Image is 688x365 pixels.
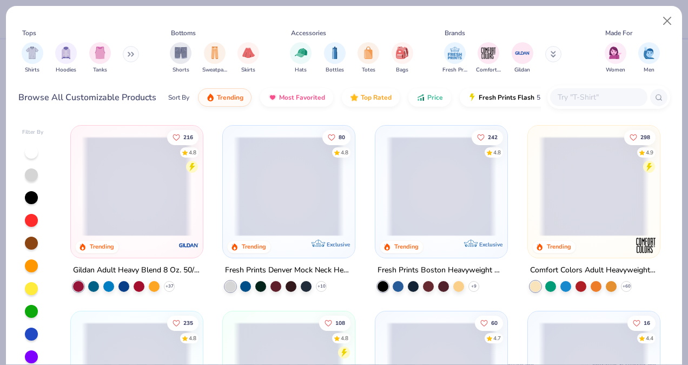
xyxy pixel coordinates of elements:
[605,42,626,74] button: filter button
[362,47,374,59] img: Totes Image
[557,91,640,103] input: Try "T-Shirt"
[339,134,346,140] span: 80
[189,148,196,157] div: 4.8
[183,134,193,140] span: 216
[324,42,346,74] div: filter for Bottles
[323,129,351,145] button: Like
[189,334,196,342] div: 4.8
[26,47,38,59] img: Shirts Image
[657,11,678,31] button: Close
[493,334,501,342] div: 4.7
[93,66,107,74] span: Tanks
[392,42,413,74] button: filter button
[206,93,215,102] img: trending.gif
[173,66,189,74] span: Shorts
[202,42,227,74] div: filter for Sweatpants
[442,42,467,74] button: filter button
[209,47,221,59] img: Sweatpants Image
[22,42,43,74] div: filter for Shirts
[514,45,531,61] img: Gildan Image
[514,66,530,74] span: Gildan
[638,42,660,74] button: filter button
[512,42,533,74] div: filter for Gildan
[479,93,534,102] span: Fresh Prints Flash
[167,315,199,330] button: Like
[350,93,359,102] img: TopRated.gif
[646,148,653,157] div: 4.9
[392,42,413,74] div: filter for Bags
[171,28,196,38] div: Bottoms
[361,93,392,102] span: Top Rated
[640,134,650,140] span: 298
[175,47,187,59] img: Shorts Image
[295,66,307,74] span: Hats
[445,28,465,38] div: Brands
[291,28,326,38] div: Accessories
[73,264,201,277] div: Gildan Adult Heavy Blend 8 Oz. 50/50 Hooded Sweatshirt
[242,47,255,59] img: Skirts Image
[60,47,72,59] img: Hoodies Image
[378,264,505,277] div: Fresh Prints Boston Heavyweight Hoodie
[165,283,173,290] span: + 37
[225,264,353,277] div: Fresh Prints Denver Mock Neck Heavyweight Sweatshirt
[638,42,660,74] div: filter for Men
[606,66,625,74] span: Women
[622,283,630,290] span: + 60
[624,129,656,145] button: Like
[237,42,259,74] div: filter for Skirts
[396,66,408,74] span: Bags
[341,148,349,157] div: 4.8
[341,334,349,342] div: 4.8
[635,234,657,256] img: Comfort Colors logo
[55,42,77,74] div: filter for Hoodies
[326,66,344,74] span: Bottles
[491,320,498,325] span: 60
[447,45,463,61] img: Fresh Prints Image
[475,315,503,330] button: Like
[94,47,106,59] img: Tanks Image
[605,42,626,74] div: filter for Women
[442,42,467,74] div: filter for Fresh Prints
[329,47,341,59] img: Bottles Image
[396,47,408,59] img: Bags Image
[476,42,501,74] div: filter for Comfort Colors
[480,45,497,61] img: Comfort Colors Image
[237,42,259,74] button: filter button
[358,42,379,74] button: filter button
[18,91,156,104] div: Browse All Customizable Products
[530,264,658,277] div: Comfort Colors Adult Heavyweight T-Shirt
[488,134,498,140] span: 242
[168,93,189,102] div: Sort By
[358,42,379,74] div: filter for Totes
[476,66,501,74] span: Comfort Colors
[609,47,621,59] img: Women Image
[643,47,655,59] img: Men Image
[170,42,191,74] div: filter for Shorts
[89,42,111,74] div: filter for Tanks
[317,283,326,290] span: + 10
[327,241,350,248] span: Exclusive
[279,93,325,102] span: Most Favorited
[260,88,333,107] button: Most Favorited
[22,42,43,74] button: filter button
[320,315,351,330] button: Like
[537,92,577,104] span: 5 day delivery
[198,88,252,107] button: Trending
[342,88,400,107] button: Top Rated
[56,66,76,74] span: Hoodies
[479,241,502,248] span: Exclusive
[442,66,467,74] span: Fresh Prints
[268,93,277,102] img: most_fav.gif
[460,88,585,107] button: Fresh Prints Flash5 day delivery
[336,320,346,325] span: 108
[241,66,255,74] span: Skirts
[202,66,227,74] span: Sweatpants
[644,320,650,325] span: 16
[627,315,656,330] button: Like
[472,129,503,145] button: Like
[644,66,654,74] span: Men
[471,283,477,290] span: + 9
[202,42,227,74] button: filter button
[89,42,111,74] button: filter button
[646,334,653,342] div: 4.4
